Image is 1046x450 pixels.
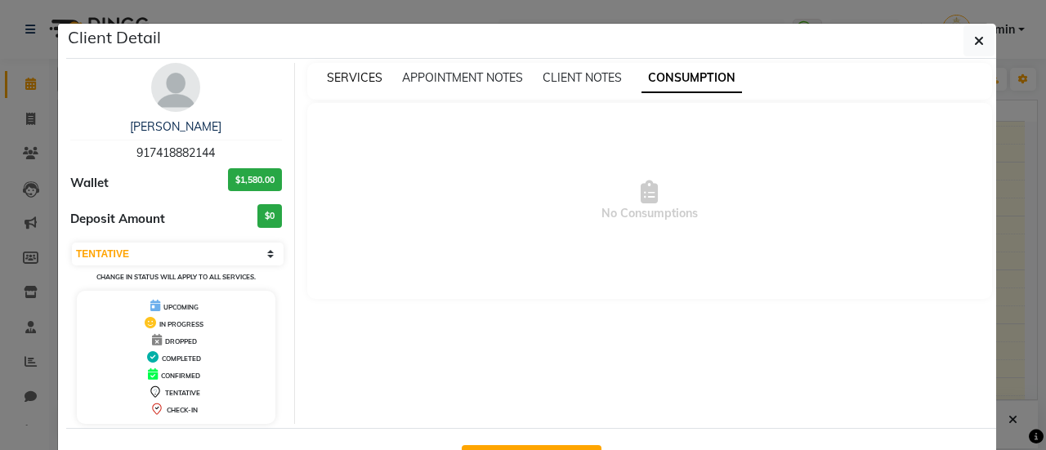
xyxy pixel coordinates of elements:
span: Wallet [70,174,109,193]
a: [PERSON_NAME] [130,119,221,134]
img: avatar [151,63,200,112]
h5: Client Detail [68,25,161,50]
span: DROPPED [165,337,197,345]
span: CONFIRMED [161,372,200,380]
span: UPCOMING [163,303,199,311]
span: COMPLETED [162,354,201,363]
h3: $0 [257,204,282,228]
span: SERVICES [327,70,382,85]
span: CLIENT NOTES [543,70,622,85]
span: No Consumptions [324,119,977,283]
span: TENTATIVE [165,389,200,397]
span: IN PROGRESS [159,320,203,328]
span: APPOINTMENT NOTES [402,70,523,85]
span: CHECK-IN [167,406,198,414]
small: Change in status will apply to all services. [96,273,256,281]
span: 917418882144 [136,145,215,160]
span: CONSUMPTION [641,64,742,93]
span: Deposit Amount [70,210,165,229]
h3: $1,580.00 [228,168,282,192]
